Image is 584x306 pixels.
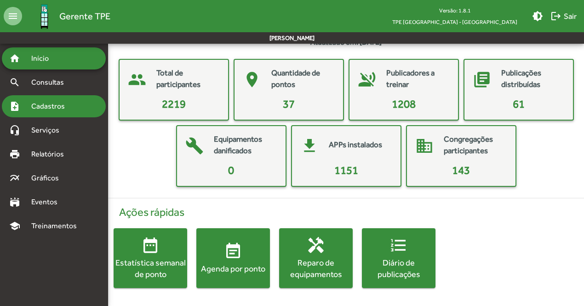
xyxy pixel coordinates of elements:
[279,228,353,288] button: Reparo de equipamentos
[114,228,187,288] button: Estatística semanal de ponto
[59,9,110,23] span: Gerente TPE
[329,139,382,151] mat-card-title: APPs instalados
[386,67,449,91] mat-card-title: Publicadores a treinar
[29,1,59,31] img: Logo
[550,8,577,24] span: Sair
[353,66,381,93] mat-icon: voice_over_off
[547,8,580,24] button: Sair
[362,228,435,288] button: Diário de publicações
[9,125,20,136] mat-icon: headset_mic
[513,98,525,110] span: 61
[307,236,325,254] mat-icon: handyman
[550,11,561,22] mat-icon: logout
[9,77,20,88] mat-icon: search
[334,164,358,176] span: 1151
[26,77,76,88] span: Consultas
[385,5,525,16] div: Versão: 1.8.1
[26,53,62,64] span: Início
[411,132,438,160] mat-icon: domain
[26,196,70,208] span: Eventos
[114,257,187,280] div: Estatística semanal de ponto
[296,132,323,160] mat-icon: get_app
[196,263,270,274] div: Agenda por ponto
[283,98,295,110] span: 37
[362,257,435,280] div: Diário de publicações
[9,149,20,160] mat-icon: print
[228,164,234,176] span: 0
[9,53,20,64] mat-icon: home
[26,173,71,184] span: Gráficos
[4,7,22,25] mat-icon: menu
[271,67,334,91] mat-card-title: Quantidade de pontos
[181,132,208,160] mat-icon: build
[196,228,270,288] button: Agenda por ponto
[444,133,506,157] mat-card-title: Congregações participantes
[9,101,20,112] mat-icon: note_add
[532,11,543,22] mat-icon: brightness_medium
[238,66,266,93] mat-icon: place
[141,236,160,254] mat-icon: date_range
[389,236,408,254] mat-icon: format_list_numbered
[501,67,564,91] mat-card-title: Publicações distribuídas
[214,133,276,157] mat-card-title: Equipamentos danificados
[162,98,186,110] span: 2219
[9,220,20,231] mat-icon: school
[156,67,219,91] mat-card-title: Total de participantes
[9,196,20,208] mat-icon: stadium
[392,98,416,110] span: 1208
[123,66,151,93] mat-icon: people
[26,149,76,160] span: Relatórios
[26,125,72,136] span: Serviços
[114,206,578,219] h4: Ações rápidas
[468,66,496,93] mat-icon: library_books
[385,16,525,28] span: TPE [GEOGRAPHIC_DATA] - [GEOGRAPHIC_DATA]
[224,242,242,260] mat-icon: event_note
[9,173,20,184] mat-icon: multiline_chart
[452,164,470,176] span: 143
[26,101,77,112] span: Cadastros
[22,1,110,31] a: Gerente TPE
[26,220,88,231] span: Treinamentos
[279,257,353,280] div: Reparo de equipamentos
